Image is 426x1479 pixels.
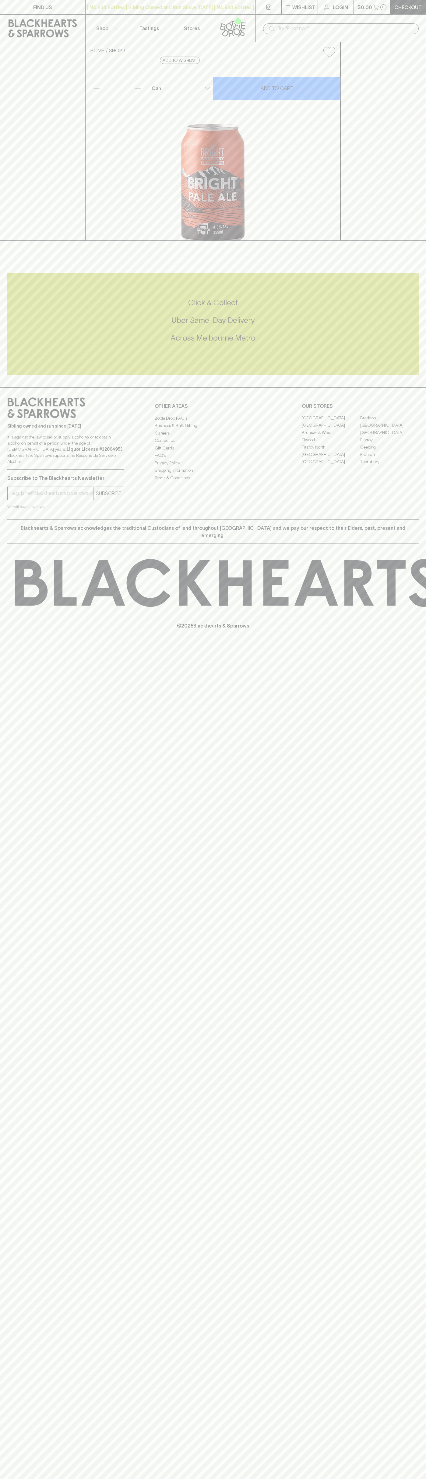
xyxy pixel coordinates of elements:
[321,44,338,60] button: Add to wishlist
[360,414,419,422] a: Braddon
[302,422,360,429] a: [GEOGRAPHIC_DATA]
[155,474,272,481] a: Terms & Conditions
[90,48,104,53] a: HOME
[7,474,124,482] p: Subscribe to The Blackhearts Newsletter
[155,402,272,410] p: OTHER AREAS
[93,487,124,500] button: SUBSCRIBE
[67,447,123,452] strong: Liquor License #32064953
[360,451,419,458] a: Prahran
[302,402,419,410] p: OUR STORES
[155,422,272,429] a: Business & Bulk Gifting
[302,451,360,458] a: [GEOGRAPHIC_DATA]
[12,488,93,498] input: e.g. jane@blackheartsandsparrows.com.au
[155,414,272,422] a: Bottle Drop FAQ's
[12,524,414,539] p: Blackhearts & Sparrows acknowledges the traditional Custodians of land throughout [GEOGRAPHIC_DAT...
[7,333,419,343] h5: Across Melbourne Metro
[292,4,315,11] p: Wishlist
[96,25,108,32] p: Shop
[7,504,124,510] p: We will never spam you
[155,452,272,459] a: FAQ's
[7,434,124,464] p: It is against the law to sell or supply alcohol to, or to obtain alcohol on behalf of a person un...
[184,25,200,32] p: Stores
[96,490,121,497] p: SUBSCRIBE
[155,437,272,444] a: Contact Us
[109,48,122,53] a: SHOP
[128,15,171,42] a: Tastings
[160,57,200,64] button: Add to wishlist
[360,458,419,466] a: Thornbury
[86,62,340,240] img: 78975.png
[149,82,213,94] div: Can
[302,444,360,451] a: Fitzroy North
[155,444,272,452] a: Gift Cards
[302,436,360,444] a: Elwood
[278,24,414,33] input: Try "Pinot noir"
[394,4,422,11] p: Checkout
[7,298,419,308] h5: Click & Collect
[7,273,419,375] div: Call to action block
[155,459,272,467] a: Privacy Policy
[152,85,161,92] p: Can
[7,423,124,429] p: Sibling owned and run since [DATE]
[302,414,360,422] a: [GEOGRAPHIC_DATA]
[360,429,419,436] a: [GEOGRAPHIC_DATA]
[360,444,419,451] a: Geelong
[155,467,272,474] a: Shipping Information
[86,15,128,42] button: Shop
[139,25,159,32] p: Tastings
[213,77,340,100] button: ADD TO CART
[155,429,272,437] a: Careers
[333,4,348,11] p: Login
[360,436,419,444] a: Fitzroy
[7,315,419,325] h5: Uber Same-Day Delivery
[382,5,385,9] p: 0
[261,85,293,92] p: ADD TO CART
[360,422,419,429] a: [GEOGRAPHIC_DATA]
[302,458,360,466] a: [GEOGRAPHIC_DATA]
[302,429,360,436] a: Brunswick West
[171,15,213,42] a: Stores
[357,4,372,11] p: $0.00
[33,4,52,11] p: FIND US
